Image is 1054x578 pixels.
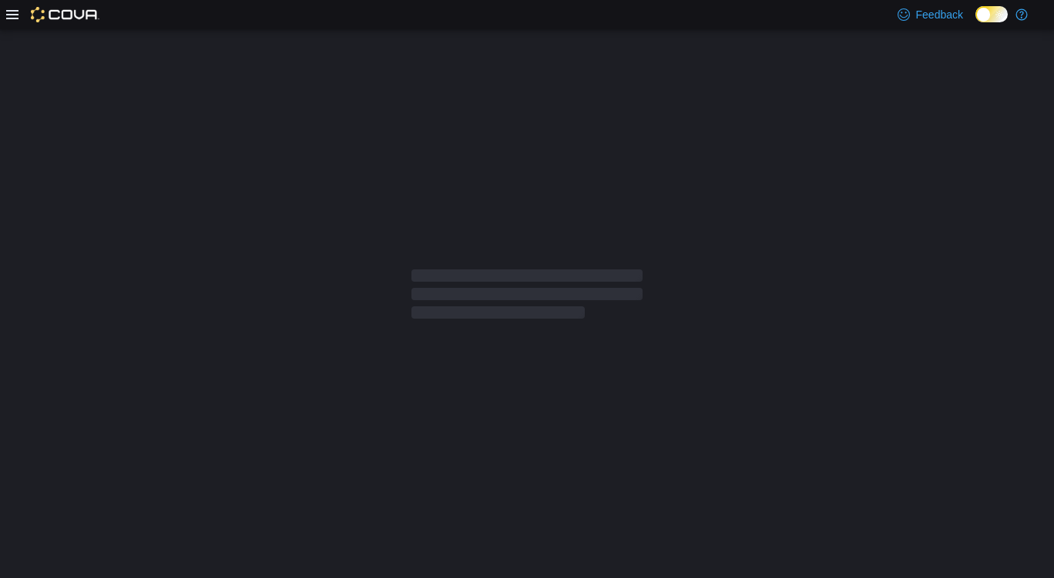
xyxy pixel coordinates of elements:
span: Feedback [916,7,963,22]
span: Dark Mode [975,22,976,23]
img: Cova [31,7,99,22]
input: Dark Mode [975,6,1008,22]
span: Loading [411,272,643,322]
